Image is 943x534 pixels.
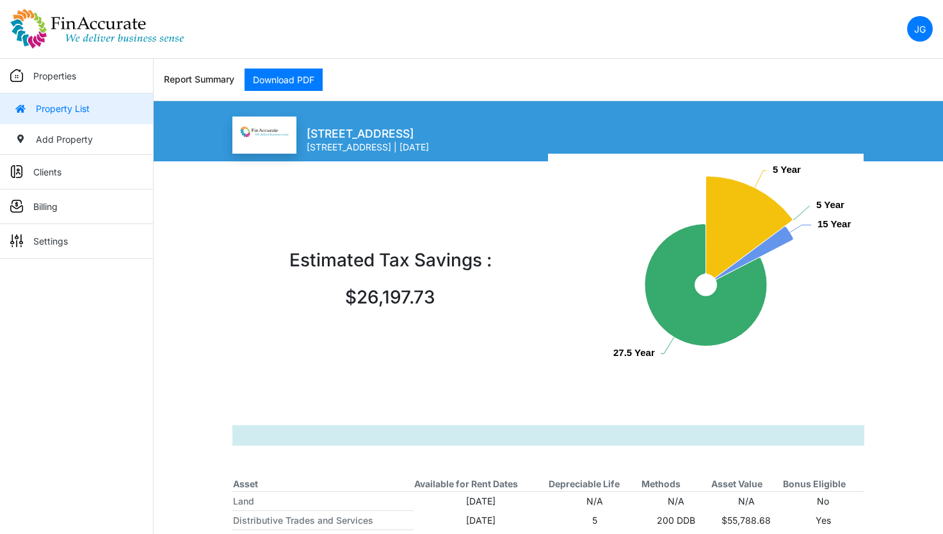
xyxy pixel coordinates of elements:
[715,220,794,278] path: 5 Year, y: 0, z: 790. Depreciation.
[33,234,68,248] p: Settings
[711,510,782,530] td: $55,788.68
[33,69,76,83] p: Properties
[10,8,184,49] img: spp logo
[907,16,933,42] a: JG
[711,491,782,510] td: N/A
[233,478,258,489] b: Asset
[548,510,641,530] td: 5
[232,287,548,309] h3: $26,197.73
[715,226,793,279] path: 15 Year, y: 2.58, z: 630. Depreciation.
[706,176,793,278] path: 5 Year, y: 14.83, z: 790. Depreciation.
[10,165,23,178] img: sidemenu_client.png
[914,22,926,36] p: JG
[10,69,23,82] img: sidemenu_properties.png
[783,478,846,489] b: Bonus Eligible
[782,510,864,530] td: Yes
[641,478,681,489] b: Methods
[10,234,23,247] img: sidemenu_settings.png
[33,200,58,213] p: Billing
[307,140,429,154] p: [STREET_ADDRESS] | [DATE]
[240,126,289,138] img: FinAccurate_logo.png
[414,510,548,530] td: [DATE]
[641,510,711,530] td: 200 DDB
[782,491,864,510] td: No
[549,478,620,489] b: Depreciable Life
[414,491,548,510] td: [DATE]
[232,250,548,271] h4: Estimated Tax Savings :
[816,199,844,210] text: 5 Year
[711,478,762,489] b: Asset Value
[645,223,767,346] path: 27.5 Year, y: 82.6, z: 180. Depreciation.
[10,200,23,213] img: sidemenu_billing.png
[307,127,429,140] h5: [STREET_ADDRESS]
[773,164,801,175] text: 5 Year
[33,165,61,179] p: Clients
[232,491,414,510] th: Land
[613,347,655,358] text: 27.5 Year
[414,478,518,489] b: Available for Rent Dates
[818,218,851,229] text: 15 Year
[164,74,234,85] h6: Report Summary
[245,69,323,91] a: Download PDF
[232,510,414,530] th: Distributive Trades and Services
[548,491,641,510] td: N/A
[548,154,864,410] div: Chart. Highcharts interactive chart.
[641,491,711,510] td: N/A
[548,154,864,410] svg: Interactive chart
